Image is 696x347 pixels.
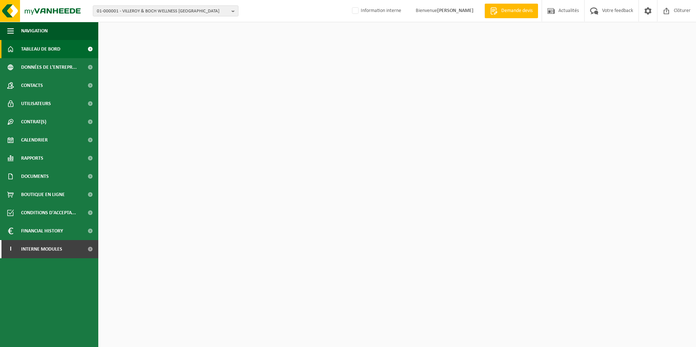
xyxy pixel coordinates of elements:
[21,113,46,131] span: Contrat(s)
[21,131,48,149] span: Calendrier
[21,149,43,167] span: Rapports
[21,40,60,58] span: Tableau de bord
[437,8,474,13] strong: [PERSON_NAME]
[499,7,534,15] span: Demande devis
[21,58,77,76] span: Données de l'entrepr...
[21,204,76,222] span: Conditions d'accepta...
[21,167,49,186] span: Documents
[93,5,238,16] button: 01-000001 - VILLEROY & BOCH WELLNESS [GEOGRAPHIC_DATA]
[21,186,65,204] span: Boutique en ligne
[21,76,43,95] span: Contacts
[21,22,48,40] span: Navigation
[21,222,63,240] span: Financial History
[485,4,538,18] a: Demande devis
[21,240,62,258] span: Interne modules
[351,5,401,16] label: Information interne
[7,240,14,258] span: I
[97,6,229,17] span: 01-000001 - VILLEROY & BOCH WELLNESS [GEOGRAPHIC_DATA]
[21,95,51,113] span: Utilisateurs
